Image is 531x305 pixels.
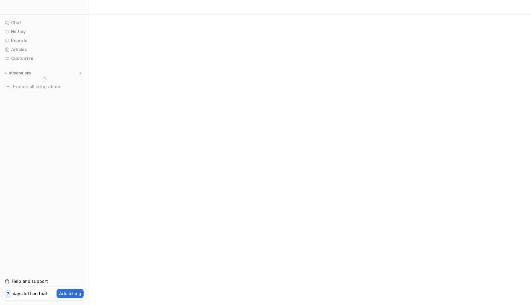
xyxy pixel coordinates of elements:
[2,18,86,27] a: Chat
[2,277,86,286] a: Help and support
[4,71,8,75] img: expand menu
[9,71,31,76] p: Integrations
[2,27,86,36] a: History
[57,289,84,298] button: Add billing
[13,290,47,297] p: days left on trial
[59,290,81,297] p: Add billing
[78,71,82,75] img: menu_add.svg
[2,54,86,63] a: Customize
[2,36,86,45] a: Reports
[5,84,11,90] img: explore all integrations
[13,82,83,92] span: Explore all integrations
[2,70,33,76] button: Integrations
[7,291,9,297] p: 7
[2,45,86,54] a: Articles
[2,82,86,91] a: Explore all integrations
